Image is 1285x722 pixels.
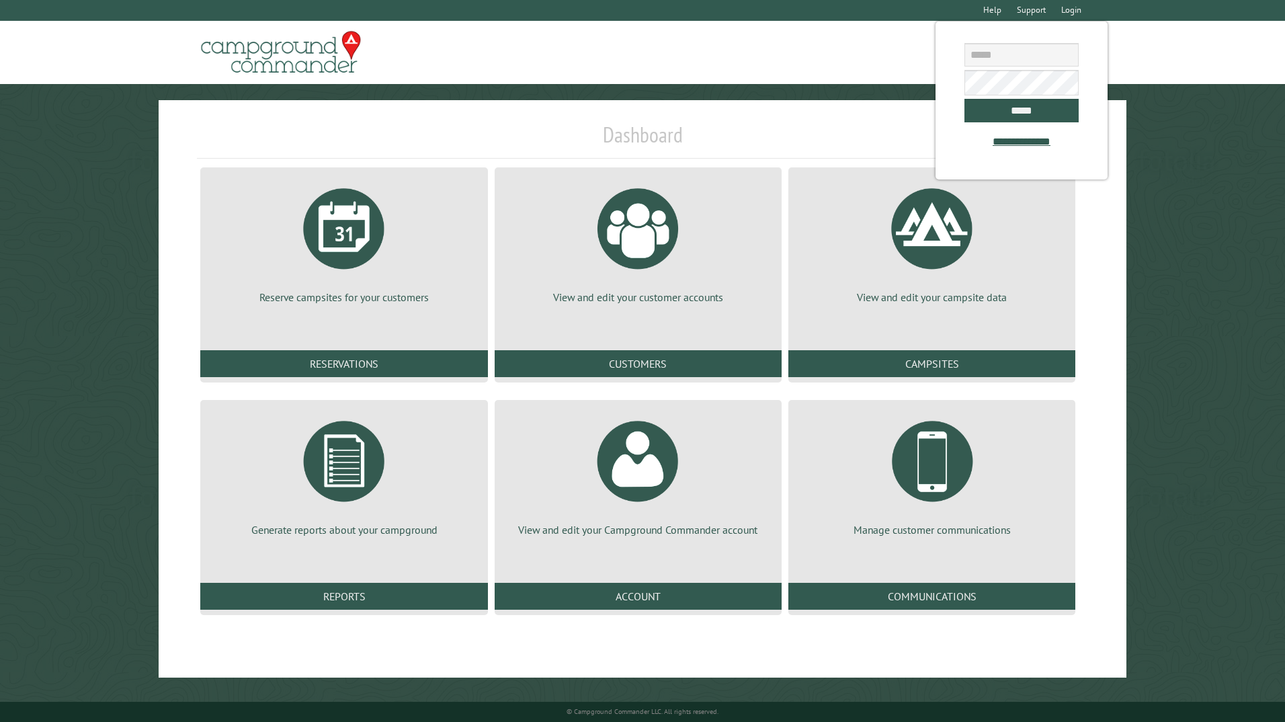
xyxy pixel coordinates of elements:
p: View and edit your Campground Commander account [511,522,765,537]
h1: Dashboard [197,122,1087,159]
p: Manage customer communications [804,522,1059,537]
p: Reserve campsites for your customers [216,290,471,305]
a: Reservations [200,350,487,377]
a: View and edit your customer accounts [511,178,765,305]
p: View and edit your customer accounts [511,290,765,305]
img: Campground Commander [197,26,365,79]
small: © Campground Commander LLC. All rights reserved. [567,707,718,716]
p: View and edit your campsite data [804,290,1059,305]
a: View and edit your campsite data [804,178,1059,305]
a: Manage customer communications [804,411,1059,537]
a: Customers [495,350,782,377]
a: Generate reports about your campground [216,411,471,537]
a: Account [495,583,782,610]
a: Communications [788,583,1075,610]
a: Campsites [788,350,1075,377]
p: Generate reports about your campground [216,522,471,537]
a: View and edit your Campground Commander account [511,411,765,537]
a: Reports [200,583,487,610]
a: Reserve campsites for your customers [216,178,471,305]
